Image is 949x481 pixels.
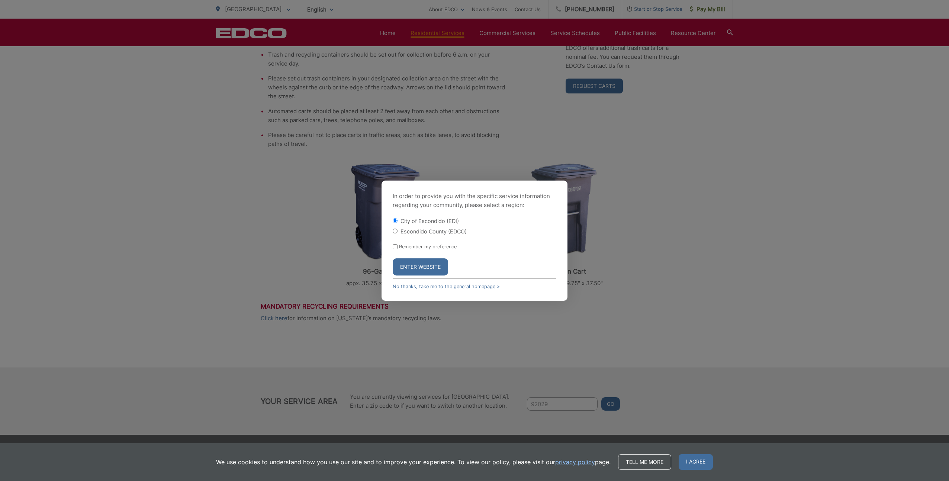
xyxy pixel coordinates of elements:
[555,458,595,466] a: privacy policy
[400,218,459,224] label: City of Escondido (EDI)
[679,454,713,470] span: I agree
[393,192,556,210] p: In order to provide you with the specific service information regarding your community, please se...
[400,228,467,235] label: Escondido County (EDCO)
[399,244,457,249] label: Remember my preference
[393,258,448,275] button: Enter Website
[393,284,500,289] a: No thanks, take me to the general homepage >
[216,458,611,466] p: We use cookies to understand how you use our site and to improve your experience. To view our pol...
[618,454,671,470] a: Tell me more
